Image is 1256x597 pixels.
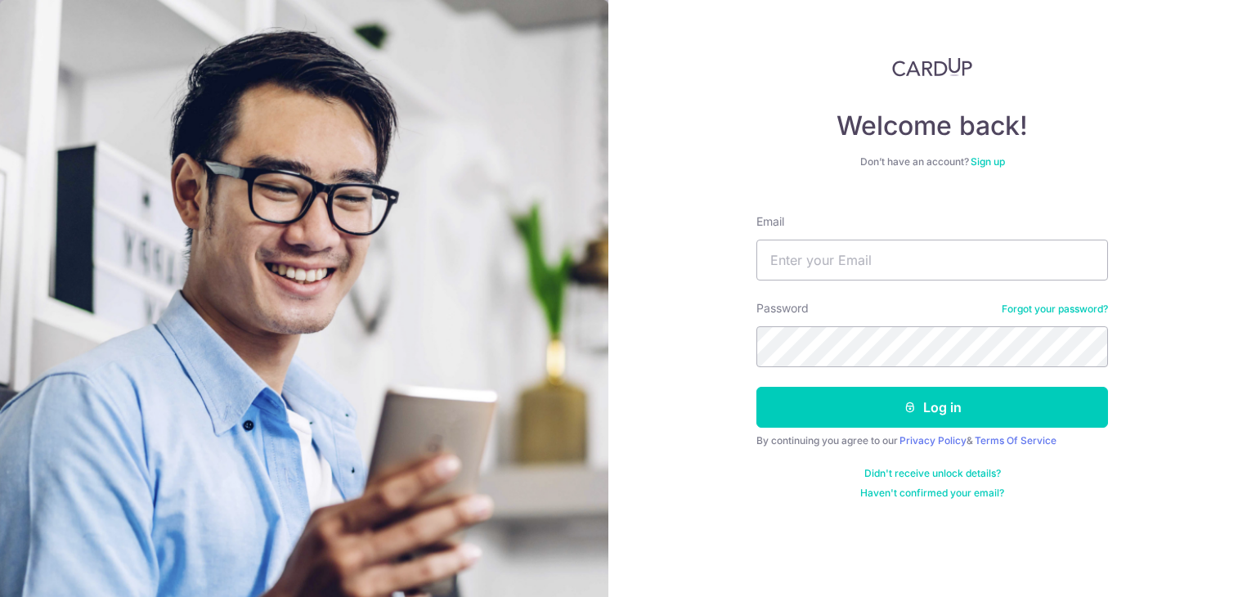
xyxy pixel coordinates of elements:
[756,387,1108,428] button: Log in
[756,300,809,316] label: Password
[756,110,1108,142] h4: Welcome back!
[860,487,1004,500] a: Haven't confirmed your email?
[756,240,1108,281] input: Enter your Email
[864,467,1001,480] a: Didn't receive unlock details?
[971,155,1005,168] a: Sign up
[899,434,967,447] a: Privacy Policy
[975,434,1056,447] a: Terms Of Service
[756,155,1108,168] div: Don’t have an account?
[1002,303,1108,316] a: Forgot your password?
[756,434,1108,447] div: By continuing you agree to our &
[892,57,972,77] img: CardUp Logo
[756,213,784,230] label: Email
